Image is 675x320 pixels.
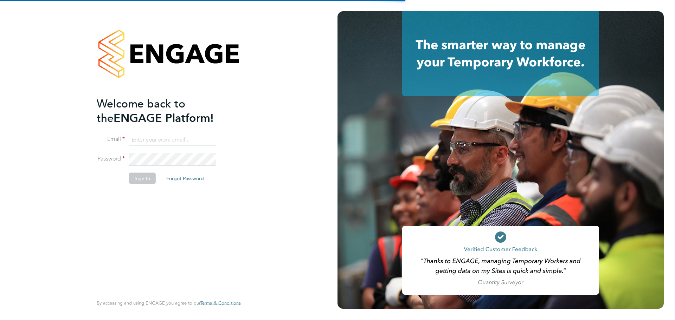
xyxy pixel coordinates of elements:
span: By accessing and using ENGAGE you agree to our [97,300,241,306]
button: Sign In [129,173,156,184]
span: Terms & Conditions [200,300,241,306]
label: Email [97,136,125,143]
h2: ENGAGE Platform! [97,96,234,125]
span: Welcome back to the [97,97,185,125]
input: Enter your work email... [129,133,216,146]
button: Forgot Password [161,173,210,184]
label: Password [97,155,125,163]
a: Terms & Conditions [200,300,241,306]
